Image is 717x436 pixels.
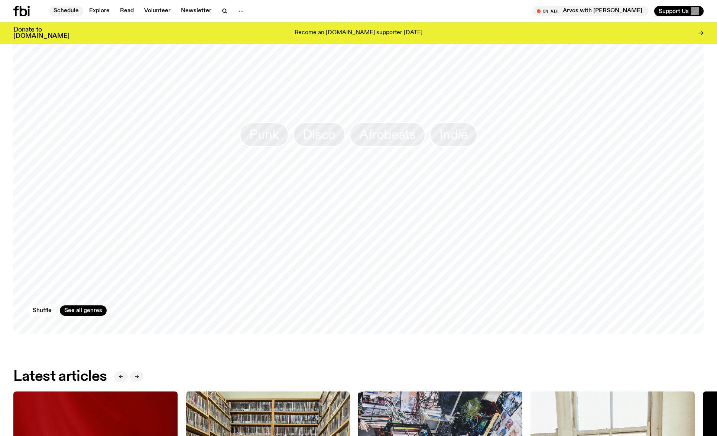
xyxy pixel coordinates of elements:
[654,6,704,16] button: Support Us
[659,8,689,14] span: Support Us
[303,127,335,142] span: Disco
[295,30,422,36] p: Become an [DOMAIN_NAME] supporter [DATE]
[533,6,648,16] button: On AirArvos with [PERSON_NAME]
[28,305,56,316] button: Shuffle
[13,370,107,383] h2: Latest articles
[239,122,289,147] a: Punk
[60,305,107,316] a: See all genres
[49,6,83,16] a: Schedule
[13,27,69,39] h3: Donate to [DOMAIN_NAME]
[429,122,478,147] a: Indie
[176,6,216,16] a: Newsletter
[85,6,114,16] a: Explore
[359,127,416,142] span: Afrobeats
[349,122,426,147] a: Afrobeats
[140,6,175,16] a: Volunteer
[439,127,468,142] span: Indie
[116,6,138,16] a: Read
[249,127,279,142] span: Punk
[293,122,345,147] a: Disco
